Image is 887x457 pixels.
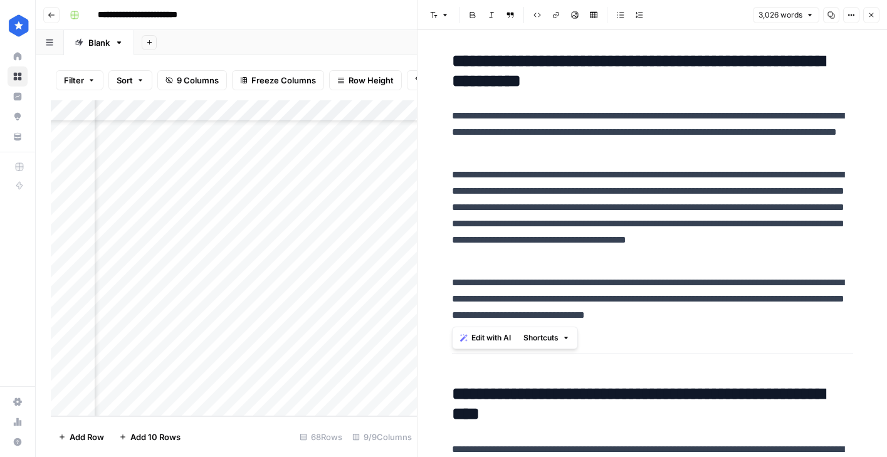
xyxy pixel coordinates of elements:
span: Filter [64,74,84,87]
button: Filter [56,70,103,90]
span: Sort [117,74,133,87]
button: 3,026 words [753,7,819,23]
span: 3,026 words [758,9,802,21]
span: Edit with AI [471,332,511,344]
span: Add 10 Rows [130,431,181,443]
span: Shortcuts [523,332,559,344]
a: Insights [8,87,28,107]
span: Add Row [70,431,104,443]
a: Opportunities [8,107,28,127]
button: Shortcuts [518,330,575,346]
span: Freeze Columns [251,74,316,87]
div: 9/9 Columns [347,427,417,447]
button: Add Row [51,427,112,447]
button: Edit with AI [455,330,516,346]
div: 68 Rows [295,427,347,447]
a: Home [8,46,28,66]
button: Help + Support [8,432,28,452]
button: Add 10 Rows [112,427,188,447]
button: Workspace: ConsumerAffairs [8,10,28,41]
button: Sort [108,70,152,90]
div: Blank [88,36,110,49]
a: Browse [8,66,28,87]
button: 9 Columns [157,70,227,90]
img: ConsumerAffairs Logo [8,14,30,37]
a: Usage [8,412,28,432]
a: Settings [8,392,28,412]
a: Your Data [8,127,28,147]
button: Freeze Columns [232,70,324,90]
button: Row Height [329,70,402,90]
span: 9 Columns [177,74,219,87]
a: Blank [64,30,134,55]
span: Row Height [349,74,394,87]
